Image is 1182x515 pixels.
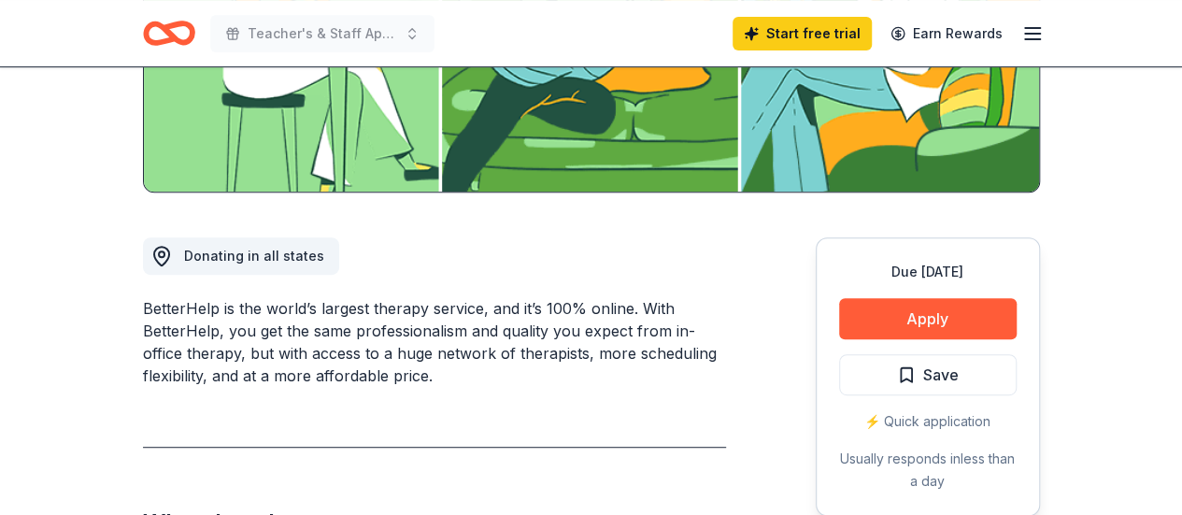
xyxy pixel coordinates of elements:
a: Start free trial [733,17,872,50]
button: Teacher's & Staff Appreciation Week [210,15,434,52]
button: Save [839,354,1017,395]
span: Teacher's & Staff Appreciation Week [248,22,397,45]
div: BetterHelp is the world’s largest therapy service, and it’s 100% online. With BetterHelp, you get... [143,297,726,387]
span: Save [923,363,959,387]
div: Usually responds in less than a day [839,448,1017,493]
a: Home [143,11,195,55]
button: Apply [839,298,1017,339]
div: Due [DATE] [839,261,1017,283]
div: ⚡️ Quick application [839,410,1017,433]
span: Donating in all states [184,248,324,264]
a: Earn Rewards [879,17,1014,50]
